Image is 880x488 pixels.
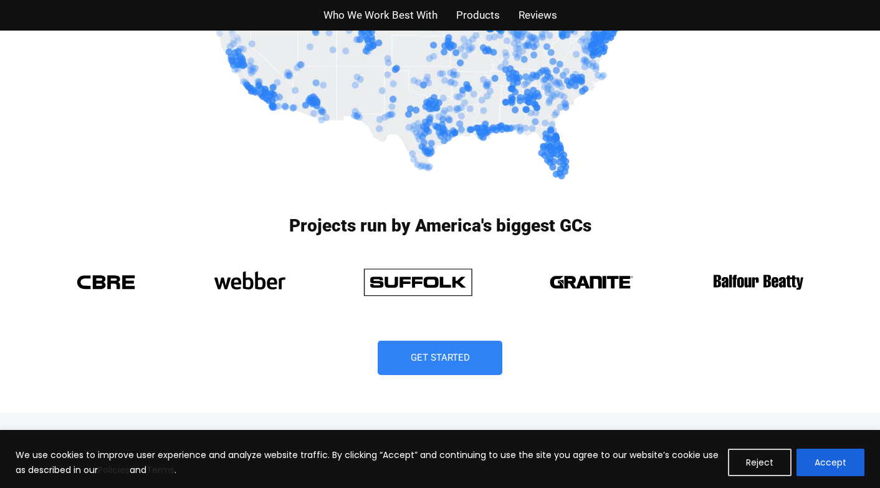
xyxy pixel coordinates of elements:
[98,464,130,476] a: Policies
[456,6,500,24] a: Products
[411,353,470,363] span: Get Started
[728,449,792,476] button: Reject
[323,6,438,24] a: Who We Work Best With
[519,6,557,24] a: Reviews
[66,217,814,235] h3: Projects run by America's biggest GCs
[146,464,175,476] a: Terms
[796,449,864,476] button: Accept
[16,447,719,477] p: We use cookies to improve user experience and analyze website traffic. By clicking “Accept” and c...
[378,341,502,375] a: Get Started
